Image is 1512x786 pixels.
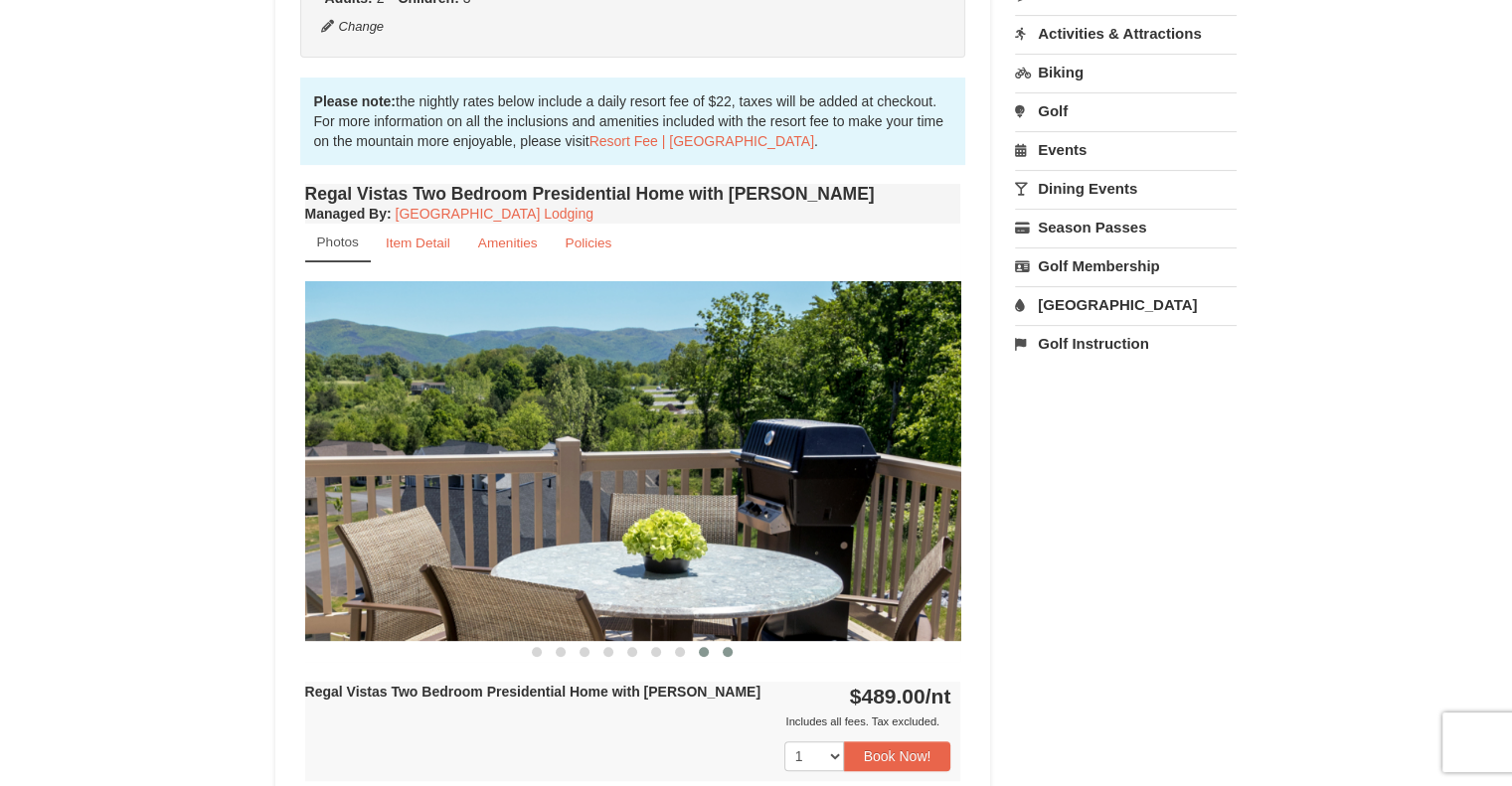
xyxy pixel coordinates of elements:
[1015,286,1237,323] a: [GEOGRAPHIC_DATA]
[465,224,551,262] a: Amenities
[305,711,951,731] div: Includes all fees. Tax excluded.
[589,133,814,149] a: Resort Fee | [GEOGRAPHIC_DATA]
[305,206,392,222] strong: :
[1015,170,1237,207] a: Dining Events
[320,16,386,38] button: Change
[1015,54,1237,90] a: Biking
[1015,131,1237,168] a: Events
[844,741,951,771] button: Book Now!
[373,224,463,262] a: Item Detail
[305,206,387,222] span: Managed By
[478,236,538,250] small: Amenities
[317,235,359,249] small: Photos
[925,685,951,707] span: /nt
[305,281,961,640] img: 18876286-44-cfdc76d7.jpg
[305,184,961,204] h4: Regal Vistas Two Bedroom Presidential Home with [PERSON_NAME]
[300,78,966,165] div: the nightly rates below include a daily resort fee of $22, taxes will be added at checkout. For m...
[850,685,951,707] strong: $489.00
[386,236,450,250] small: Item Detail
[1015,247,1237,284] a: Golf Membership
[1015,209,1237,245] a: Season Passes
[565,236,611,250] small: Policies
[1015,15,1237,52] a: Activities & Attractions
[305,224,371,262] a: Photos
[396,206,593,222] a: [GEOGRAPHIC_DATA] Lodging
[1015,325,1237,362] a: Golf Instruction
[1015,92,1237,129] a: Golf
[305,684,760,700] strong: Regal Vistas Two Bedroom Presidential Home with [PERSON_NAME]
[314,93,396,109] strong: Please note:
[552,224,624,262] a: Policies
